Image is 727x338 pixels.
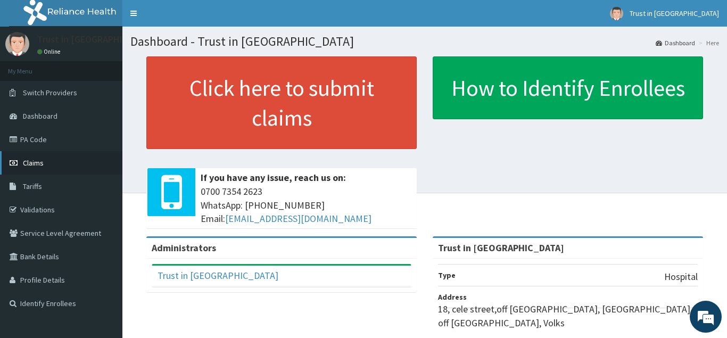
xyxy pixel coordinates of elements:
[23,182,42,191] span: Tariffs
[152,242,216,254] b: Administrators
[5,32,29,56] img: User Image
[664,270,698,284] p: Hospital
[656,38,695,47] a: Dashboard
[438,302,698,329] p: 18, cele street,off [GEOGRAPHIC_DATA], [GEOGRAPHIC_DATA], off [GEOGRAPHIC_DATA], Volks
[37,48,63,55] a: Online
[201,185,411,226] span: 0700 7354 2623 WhatsApp: [PHONE_NUMBER] Email:
[201,171,346,184] b: If you have any issue, reach us on:
[23,88,77,97] span: Switch Providers
[146,56,417,149] a: Click here to submit claims
[630,9,719,18] span: Trust in [GEOGRAPHIC_DATA]
[37,35,159,44] p: Trust in [GEOGRAPHIC_DATA]
[438,270,456,280] b: Type
[130,35,719,48] h1: Dashboard - Trust in [GEOGRAPHIC_DATA]
[438,242,564,254] strong: Trust in [GEOGRAPHIC_DATA]
[158,269,278,282] a: Trust in [GEOGRAPHIC_DATA]
[433,56,703,119] a: How to Identify Enrollees
[438,292,467,302] b: Address
[23,158,44,168] span: Claims
[610,7,623,20] img: User Image
[225,212,371,225] a: [EMAIL_ADDRESS][DOMAIN_NAME]
[23,111,57,121] span: Dashboard
[696,38,719,47] li: Here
